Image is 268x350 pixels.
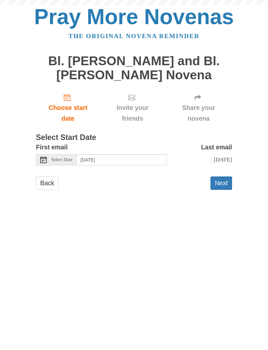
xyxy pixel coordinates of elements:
[36,142,68,153] label: First email
[36,88,100,127] a: Choose start date
[172,102,226,124] span: Share your novena
[107,102,159,124] span: Invite your friends
[36,176,59,190] a: Back
[69,33,200,39] a: The original novena reminder
[36,54,232,82] h1: Bl. [PERSON_NAME] and Bl. [PERSON_NAME] Novena
[201,142,232,153] label: Last email
[165,88,232,127] div: Click "Next" to confirm your start date first.
[36,133,232,142] h3: Select Start Date
[51,158,72,162] span: Select Date
[100,88,165,127] div: Click "Next" to confirm your start date first.
[210,176,232,190] button: Next
[214,156,232,163] span: [DATE]
[42,102,93,124] span: Choose start date
[34,5,234,29] a: Pray More Novenas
